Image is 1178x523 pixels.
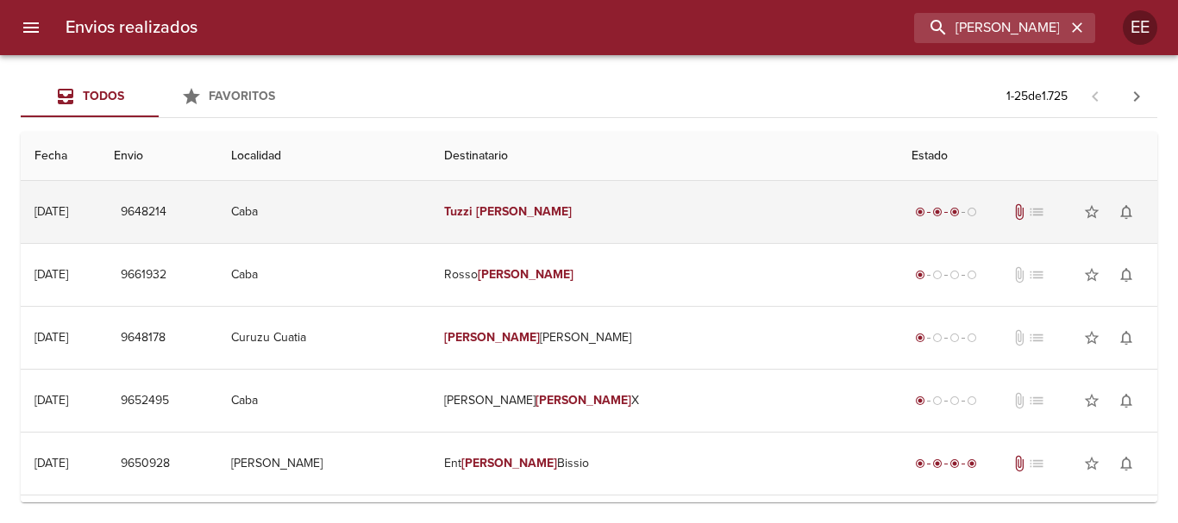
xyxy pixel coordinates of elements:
[1109,446,1144,481] button: Activar notificaciones
[217,370,430,432] td: Caba
[430,370,898,432] td: [PERSON_NAME] X
[967,458,977,469] span: radio_button_checked
[114,196,173,228] button: 9648214
[1123,10,1157,45] div: Abrir información de usuario
[915,333,925,343] span: radio_button_checked
[1006,88,1068,105] p: 1 - 25 de 1.725
[949,395,960,406] span: radio_button_unchecked
[1075,195,1109,229] button: Agregar a favoritos
[10,7,52,48] button: menu
[1083,329,1100,346] span: star_border
[949,458,960,469] span: radio_button_checked
[1123,10,1157,45] div: EE
[1118,455,1135,472] span: notifications_none
[217,132,430,181] th: Localidad
[114,385,176,417] button: 9652495
[444,204,473,219] em: Tuzzi
[1083,455,1100,472] span: star_border
[1083,266,1100,283] span: star_border
[1075,87,1116,104] span: Pagina anterior
[915,270,925,280] span: radio_button_checked
[114,448,177,480] button: 9650928
[932,333,943,343] span: radio_button_unchecked
[1028,266,1045,283] span: No tiene pedido asociado
[83,89,124,103] span: Todos
[1118,266,1135,283] span: notifications_none
[898,132,1157,181] th: Estado
[949,207,960,217] span: radio_button_checked
[1028,455,1045,472] span: No tiene pedido asociado
[430,244,898,306] td: Rosso
[1075,446,1109,481] button: Agregar a favoritos
[114,322,172,354] button: 9648178
[915,207,925,217] span: radio_button_checked
[1109,383,1144,418] button: Activar notificaciones
[21,76,297,117] div: Tabs Envios
[1118,392,1135,409] span: notifications_none
[1109,258,1144,292] button: Activar notificaciones
[1075,383,1109,418] button: Agregar a favoritos
[121,453,170,475] span: 9650928
[34,330,68,345] div: [DATE]
[1028,392,1045,409] span: No tiene pedido asociado
[217,307,430,369] td: Curuzu Cuatia
[949,333,960,343] span: radio_button_unchecked
[217,181,430,243] td: Caba
[967,207,977,217] span: radio_button_unchecked
[1011,203,1028,221] span: Tiene documentos adjuntos
[34,393,68,408] div: [DATE]
[1109,321,1144,355] button: Activar notificaciones
[1075,321,1109,355] button: Agregar a favoritos
[1011,329,1028,346] span: No tiene documentos adjuntos
[444,330,540,345] em: [PERSON_NAME]
[1011,392,1028,409] span: No tiene documentos adjuntos
[34,204,68,219] div: [DATE]
[1028,329,1045,346] span: No tiene pedido asociado
[932,207,943,217] span: radio_button_checked
[915,395,925,406] span: radio_button_checked
[912,392,981,409] div: Generado
[1118,329,1135,346] span: notifications_none
[932,395,943,406] span: radio_button_unchecked
[476,204,572,219] em: [PERSON_NAME]
[915,458,925,469] span: radio_button_checked
[932,458,943,469] span: radio_button_checked
[21,132,100,181] th: Fecha
[949,270,960,280] span: radio_button_unchecked
[217,244,430,306] td: Caba
[1118,203,1135,221] span: notifications_none
[121,202,166,223] span: 9648214
[121,390,169,412] span: 9652495
[932,270,943,280] span: radio_button_unchecked
[912,329,981,346] div: Generado
[1011,266,1028,283] span: No tiene documentos adjuntos
[461,456,557,470] em: [PERSON_NAME]
[967,333,977,343] span: radio_button_unchecked
[34,456,68,470] div: [DATE]
[1028,203,1045,221] span: No tiene pedido asociado
[100,132,217,181] th: Envio
[478,267,573,282] em: [PERSON_NAME]
[967,270,977,280] span: radio_button_unchecked
[121,327,166,349] span: 9648178
[912,266,981,283] div: Generado
[1116,76,1157,117] span: Pagina siguiente
[1011,455,1028,472] span: Tiene documentos adjuntos
[1109,195,1144,229] button: Activar notificaciones
[430,433,898,495] td: Ent Bissio
[1083,203,1100,221] span: star_border
[1075,258,1109,292] button: Agregar a favoritos
[914,13,1066,43] input: buscar
[34,267,68,282] div: [DATE]
[430,307,898,369] td: [PERSON_NAME]
[114,259,173,291] button: 9661932
[217,433,430,495] td: [PERSON_NAME]
[121,265,166,286] span: 9661932
[912,455,981,472] div: Entregado
[209,89,275,103] span: Favoritos
[66,14,197,41] h6: Envios realizados
[430,132,898,181] th: Destinatario
[967,395,977,406] span: radio_button_unchecked
[912,203,981,221] div: En viaje
[1083,392,1100,409] span: star_border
